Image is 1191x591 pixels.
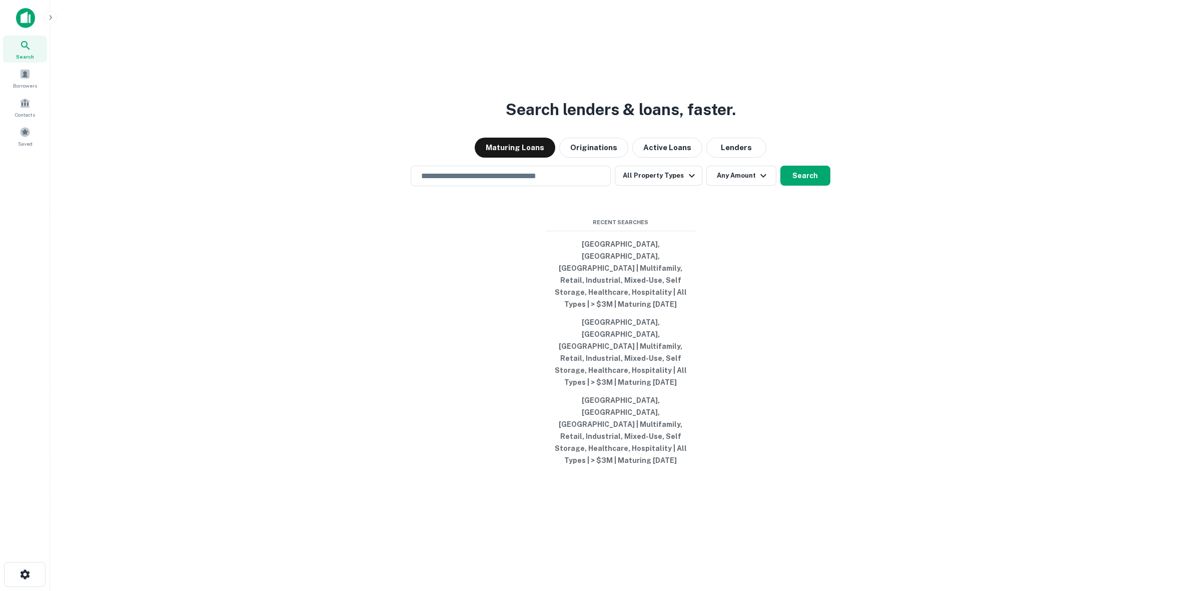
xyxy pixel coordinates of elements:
[3,123,47,150] a: Saved
[546,313,696,391] button: [GEOGRAPHIC_DATA], [GEOGRAPHIC_DATA], [GEOGRAPHIC_DATA] | Multifamily, Retail, Industrial, Mixed-...
[615,166,702,186] button: All Property Types
[706,166,776,186] button: Any Amount
[706,138,766,158] button: Lenders
[3,36,47,63] a: Search
[632,138,702,158] button: Active Loans
[16,53,34,61] span: Search
[3,65,47,92] a: Borrowers
[18,140,33,148] span: Saved
[475,138,555,158] button: Maturing Loans
[780,166,830,186] button: Search
[546,218,696,227] span: Recent Searches
[559,138,628,158] button: Originations
[506,98,736,122] h3: Search lenders & loans, faster.
[546,235,696,313] button: [GEOGRAPHIC_DATA], [GEOGRAPHIC_DATA], [GEOGRAPHIC_DATA] | Multifamily, Retail, Industrial, Mixed-...
[16,8,35,28] img: capitalize-icon.png
[13,82,37,90] span: Borrowers
[1141,511,1191,559] iframe: Chat Widget
[3,94,47,121] a: Contacts
[15,111,35,119] span: Contacts
[546,391,696,469] button: [GEOGRAPHIC_DATA], [GEOGRAPHIC_DATA], [GEOGRAPHIC_DATA] | Multifamily, Retail, Industrial, Mixed-...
